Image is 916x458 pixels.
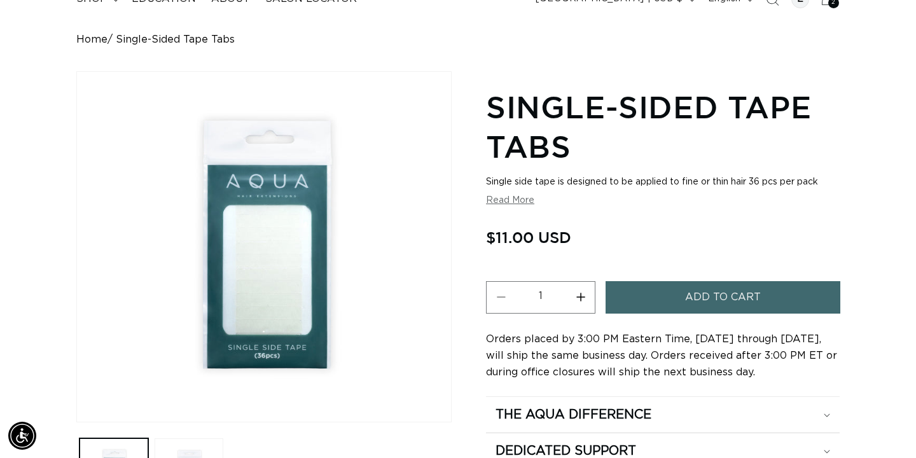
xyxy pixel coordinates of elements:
span: Add to cart [685,281,761,314]
div: Single side tape is designed to be applied to fine or thin hair 36 pcs per pack [486,177,840,188]
span: Orders placed by 3:00 PM Eastern Time, [DATE] through [DATE], will ship the same business day. Or... [486,334,837,377]
summary: The Aqua Difference [486,397,840,433]
a: Home [76,34,108,46]
span: $11.00 USD [486,225,571,249]
h1: Single-Sided Tape Tabs [486,87,840,167]
h2: The Aqua Difference [496,406,651,423]
nav: breadcrumbs [76,34,840,46]
div: Accessibility Menu [8,422,36,450]
button: Read More [486,195,534,206]
span: Single-Sided Tape Tabs [116,34,235,46]
button: Add to cart [606,281,840,314]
